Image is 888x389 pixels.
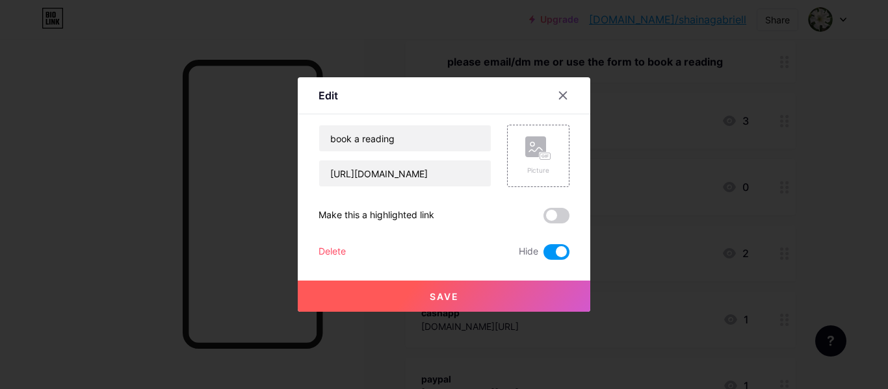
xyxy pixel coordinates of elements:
[525,166,551,175] div: Picture
[319,125,491,151] input: Title
[430,291,459,302] span: Save
[319,88,338,103] div: Edit
[519,244,538,260] span: Hide
[319,208,434,223] div: Make this a highlighted link
[319,244,346,260] div: Delete
[319,160,491,186] input: URL
[298,281,590,312] button: Save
